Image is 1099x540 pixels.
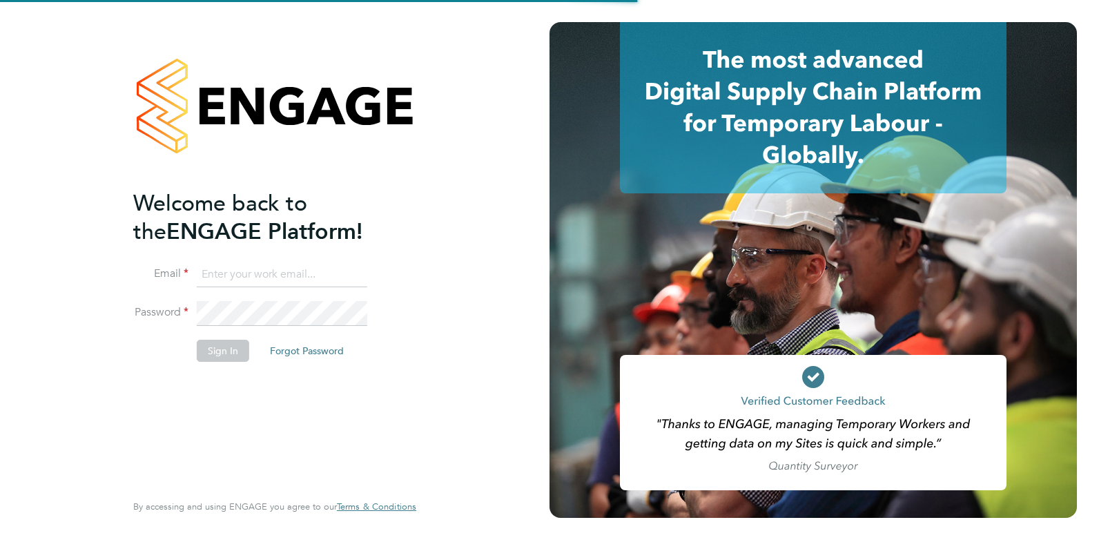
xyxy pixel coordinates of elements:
span: Welcome back to the [133,190,307,245]
span: Terms & Conditions [337,501,416,512]
label: Email [133,267,188,281]
h2: ENGAGE Platform! [133,189,402,246]
button: Forgot Password [259,340,355,362]
a: Terms & Conditions [337,501,416,512]
button: Sign In [197,340,249,362]
input: Enter your work email... [197,262,367,287]
span: By accessing and using ENGAGE you agree to our [133,501,416,512]
label: Password [133,305,188,320]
